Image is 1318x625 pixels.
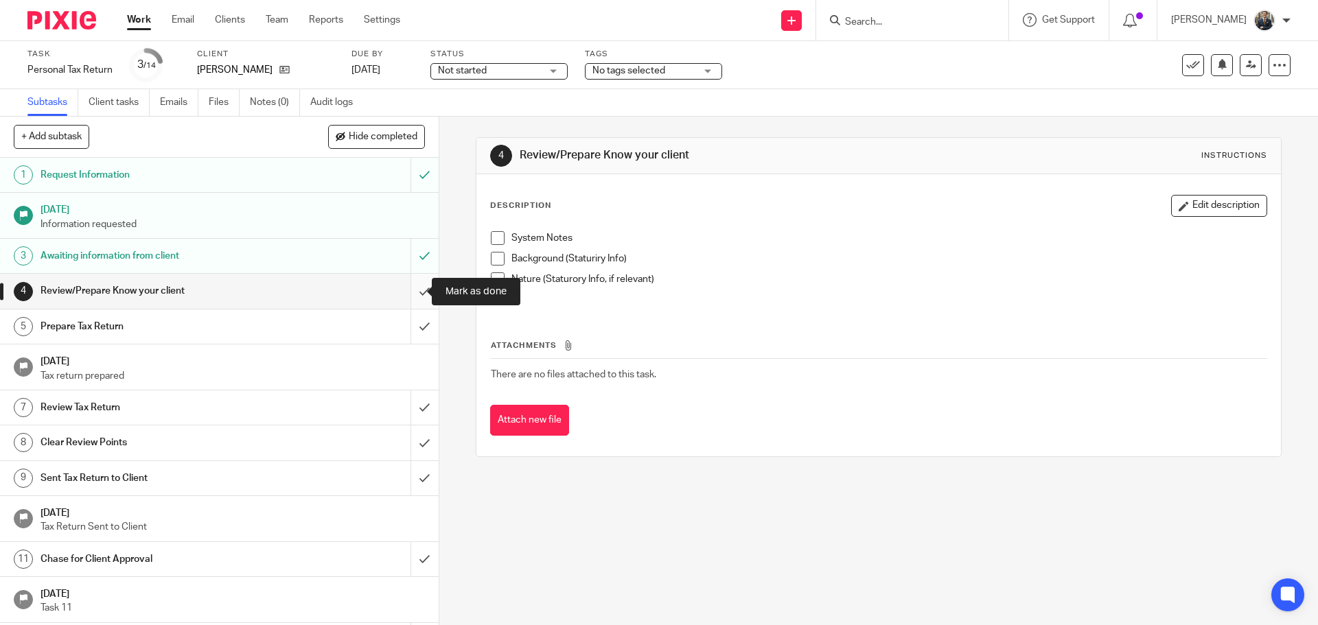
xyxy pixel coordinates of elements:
p: Information requested [41,217,425,231]
div: 7 [14,398,33,417]
p: [PERSON_NAME] [197,63,273,77]
div: 4 [490,145,512,167]
a: Team [266,13,288,27]
div: 3 [14,246,33,266]
p: Description [490,200,551,211]
img: Pixie [27,11,96,30]
span: There are no files attached to this task. [491,370,656,379]
small: /14 [143,62,156,69]
a: Settings [364,13,400,27]
p: [PERSON_NAME] [1171,13,1247,27]
div: 5 [14,317,33,336]
a: Clients [215,13,245,27]
a: Email [172,13,194,27]
h1: [DATE] [41,351,425,368]
h1: Review/Prepare Know your client [41,281,278,301]
h1: Awaiting information from client [41,246,278,266]
span: Get Support [1042,15,1095,25]
h1: Review/Prepare Know your client [520,148,908,163]
button: Edit description [1171,195,1267,217]
div: 3 [137,57,156,73]
h1: Clear Review Points [41,432,278,453]
p: Background (Staturiry Info) [511,252,1266,266]
label: Status [430,49,568,60]
img: Headshot.jpg [1253,10,1275,32]
button: Hide completed [328,125,425,148]
h1: Review Tax Return [41,397,278,418]
h1: [DATE] [41,503,425,520]
label: Tags [585,49,722,60]
div: Instructions [1201,150,1267,161]
h1: Prepare Tax Return [41,316,278,337]
h1: Chase for Client Approval [41,549,278,569]
a: Emails [160,89,198,116]
label: Task [27,49,113,60]
label: Client [197,49,334,60]
div: 4 [14,282,33,301]
div: Personal Tax Return [27,63,113,77]
div: 8 [14,433,33,452]
span: No tags selected [592,66,665,75]
a: Reports [309,13,343,27]
div: 1 [14,165,33,185]
a: Audit logs [310,89,363,116]
label: Due by [351,49,413,60]
h1: [DATE] [41,584,425,601]
a: Notes (0) [250,89,300,116]
p: Tax return prepared [41,369,425,383]
a: Client tasks [89,89,150,116]
p: System Notes [511,231,1266,245]
p: Nature (Staturory Info, if relevant) [511,272,1266,286]
h1: Request Information [41,165,278,185]
h1: Sent Tax Return to Client [41,468,278,488]
div: 11 [14,550,33,569]
input: Search [844,16,967,29]
p: Task 11 [41,601,425,615]
button: + Add subtask [14,125,89,148]
span: Attachments [491,342,557,349]
button: Attach new file [490,405,569,436]
a: Work [127,13,151,27]
span: Hide completed [349,132,417,143]
a: Files [209,89,240,116]
h1: [DATE] [41,200,425,217]
span: [DATE] [351,65,380,75]
span: Not started [438,66,487,75]
a: Subtasks [27,89,78,116]
div: 9 [14,469,33,488]
p: Tax Return Sent to Client [41,520,425,534]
